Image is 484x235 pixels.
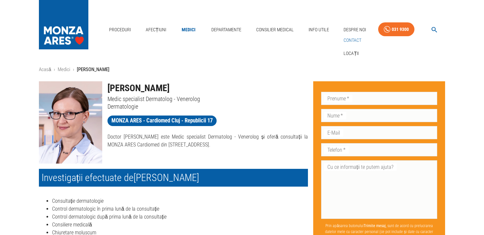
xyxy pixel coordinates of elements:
[341,34,364,60] nav: secondary mailbox folders
[107,117,217,125] span: MONZA ARES - Cardiomed Cluj - Republicii 17
[39,66,51,72] a: Acasă
[341,34,364,47] div: Contact
[341,47,364,60] div: Locații
[107,103,308,110] p: Dermatologie
[342,35,363,46] a: Contact
[392,25,409,34] div: 031 9300
[58,66,70,72] a: Medici
[209,23,244,37] a: Departamente
[52,197,308,205] li: Consultație dermatologie
[341,23,369,37] a: Despre Noi
[107,116,217,126] a: MONZA ARES - Cardiomed Cluj - Republicii 17
[52,205,308,213] li: Control dermatologic în prima lună de la consultație
[254,23,296,37] a: Consilier Medical
[106,23,134,37] a: Proceduri
[73,66,74,73] li: ›
[39,169,308,187] h2: Investigații efectuate de [PERSON_NAME]
[54,66,55,73] li: ›
[52,213,308,221] li: Control dermatologic după prima lună de la consultație
[107,81,308,95] h1: [PERSON_NAME]
[39,81,102,164] img: Dr. Arabela Crișan
[52,221,308,229] li: Consiliere medicală
[143,23,169,37] a: Afecțiuni
[178,23,199,37] a: Medici
[107,95,308,103] p: Medic specialist Dermatolog - Venerolog
[378,22,414,37] a: 031 9300
[306,23,332,37] a: Info Utile
[39,66,445,73] nav: breadcrumb
[364,223,386,228] b: Trimite mesaj
[77,66,109,73] p: [PERSON_NAME]
[107,133,308,149] p: Doctor [PERSON_NAME] este Medic specialist Dermatolog - Venerolog și oferă consultații la MONZA A...
[342,48,360,59] a: Locații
